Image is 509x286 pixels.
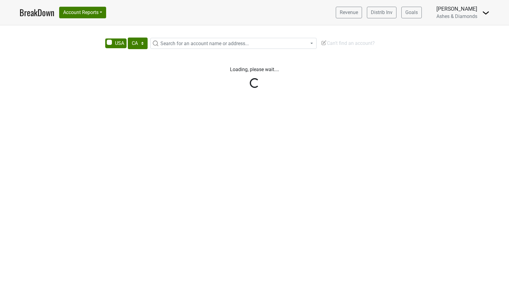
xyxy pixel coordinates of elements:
[401,7,422,18] a: Goals
[20,6,54,19] a: BreakDown
[336,7,362,18] a: Revenue
[436,13,477,19] span: Ashes & Diamonds
[482,9,489,16] img: Dropdown Menu
[321,40,327,46] img: Edit
[436,5,477,13] div: [PERSON_NAME]
[160,41,249,46] span: Search for an account name or address...
[59,7,106,18] button: Account Reports
[321,40,375,46] span: Can't find an account?
[367,7,396,18] a: Distrib Inv
[85,66,424,73] p: Loading, please wait....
